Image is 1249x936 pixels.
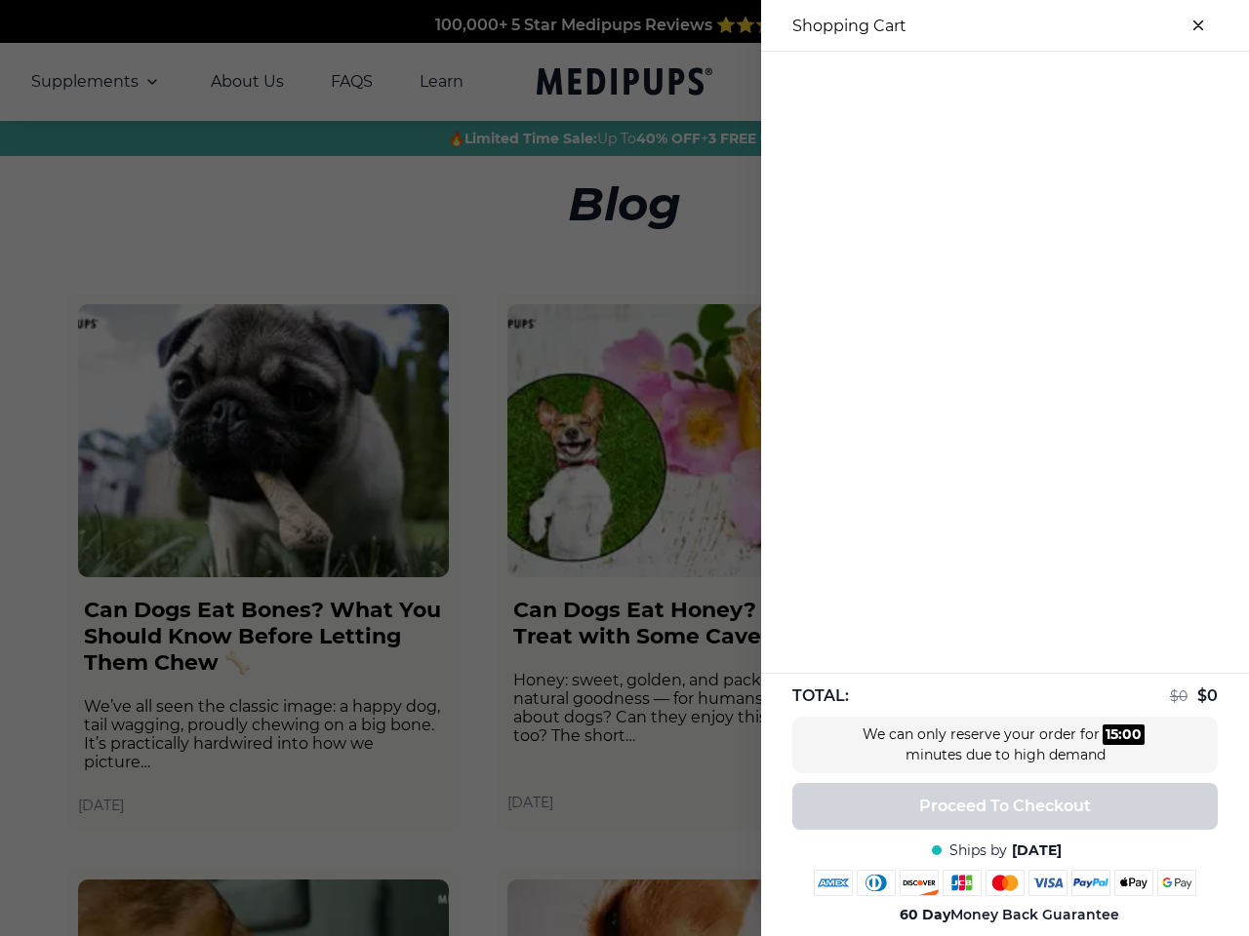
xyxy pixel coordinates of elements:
img: amex [814,870,853,896]
span: $ 0 [1197,686,1218,705]
h3: Shopping Cart [792,17,907,35]
img: apple [1114,870,1153,896]
div: 15 [1106,724,1118,745]
button: close-cart [1179,6,1218,45]
span: $ 0 [1170,687,1188,705]
img: discover [900,870,939,896]
div: : [1103,724,1145,745]
span: Money Back Guarantee [900,906,1119,924]
img: jcb [943,870,982,896]
div: 00 [1122,724,1142,745]
span: TOTAL: [792,685,849,707]
img: diners-club [857,870,896,896]
img: mastercard [986,870,1025,896]
strong: 60 Day [900,906,950,923]
img: google [1157,870,1196,896]
img: visa [1028,870,1068,896]
span: [DATE] [1012,841,1062,860]
img: paypal [1071,870,1110,896]
div: We can only reserve your order for minutes due to high demand [859,724,1151,765]
span: Ships by [949,841,1007,860]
